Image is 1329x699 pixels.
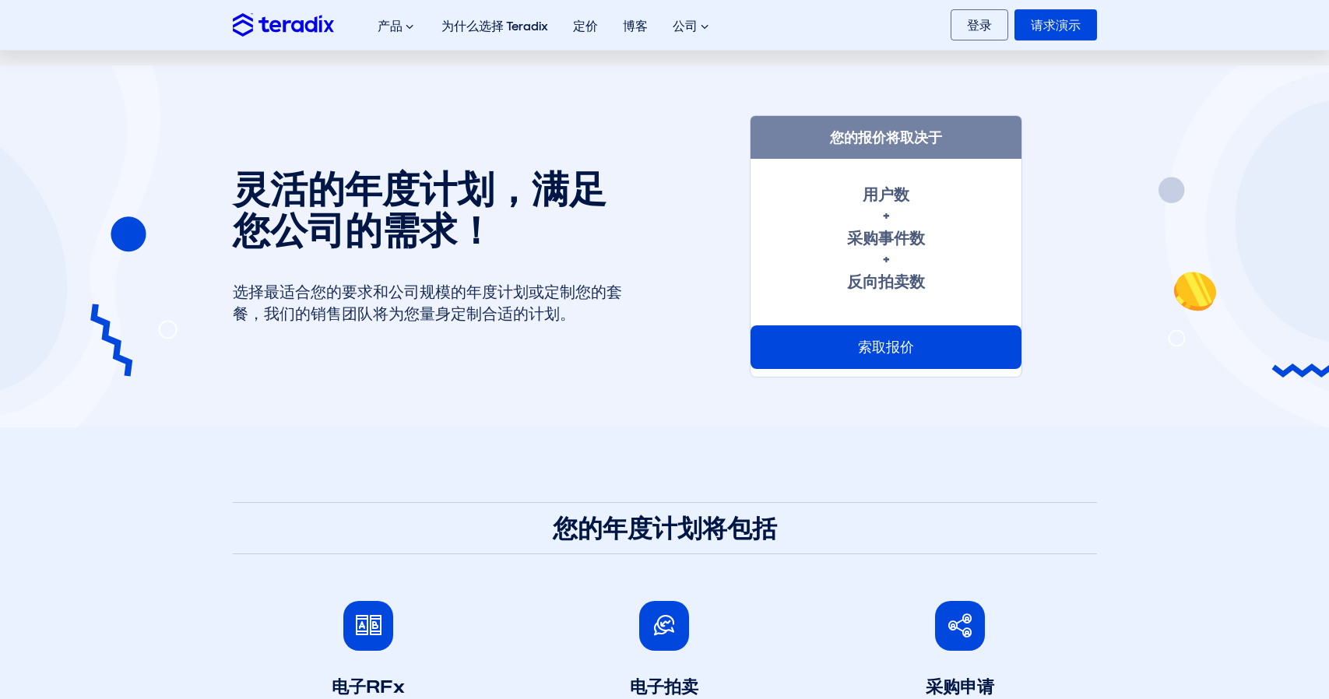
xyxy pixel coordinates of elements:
[926,676,994,697] font: 采购申请
[610,2,660,51] a: 博客
[623,18,648,34] font: 博客
[883,250,890,270] font: +
[573,18,598,34] font: 定价
[561,2,610,51] a: 定价
[830,128,942,146] font: 您的报价将取决于
[951,9,1008,40] a: 登录
[673,18,698,34] font: 公司
[233,166,606,252] font: 灵活的年度计划，满足您公司的需求！
[1014,9,1097,40] a: 请求演示
[847,272,925,292] font: 反向拍卖数
[883,206,890,227] font: +
[233,282,622,324] font: 选择最适合您的要求和公司规模的年度计划或定制您的套餐，我们的销售团队将为您量身定制合适的计划。
[429,2,561,51] a: 为什么选择 Teradix
[233,13,334,36] img: Teradix 徽标
[553,513,777,543] font: 您的年度计划将包括
[967,17,992,33] font: 登录
[332,676,405,697] font: 电子RFx
[630,676,698,697] font: 电子拍卖
[441,18,548,34] font: 为什么选择 Teradix
[378,18,403,34] font: 产品
[863,184,909,205] font: 用户数
[1031,17,1081,33] font: 请求演示
[858,338,914,357] font: 索取报价
[847,228,925,248] font: 采购事件数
